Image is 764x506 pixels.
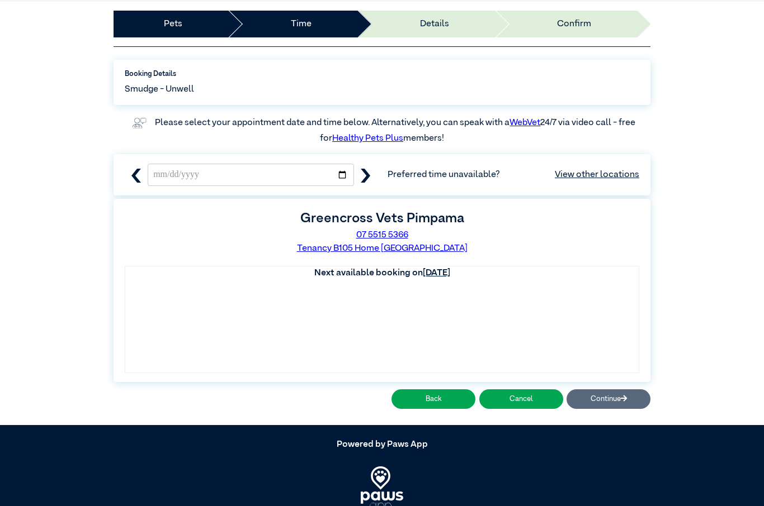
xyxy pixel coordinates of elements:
span: Smudge - Unwell [125,83,194,96]
u: [DATE] [423,269,450,278]
span: Preferred time unavailable? [388,168,639,182]
label: Booking Details [125,69,639,79]
a: Pets [164,17,182,31]
a: Time [291,17,312,31]
a: Tenancy B105 Home [GEOGRAPHIC_DATA] [297,244,468,253]
a: View other locations [555,168,639,182]
a: WebVet [510,118,540,127]
a: Healthy Pets Plus [332,134,403,143]
button: Cancel [479,389,563,409]
img: vet [129,114,150,132]
button: Back [392,389,475,409]
th: Next available booking on [125,266,639,280]
label: Greencross Vets Pimpama [300,212,464,225]
label: Please select your appointment date and time below. Alternatively, you can speak with a 24/7 via ... [155,118,637,143]
h5: Powered by Paws App [114,440,650,450]
a: 07 5515 5366 [356,231,408,240]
